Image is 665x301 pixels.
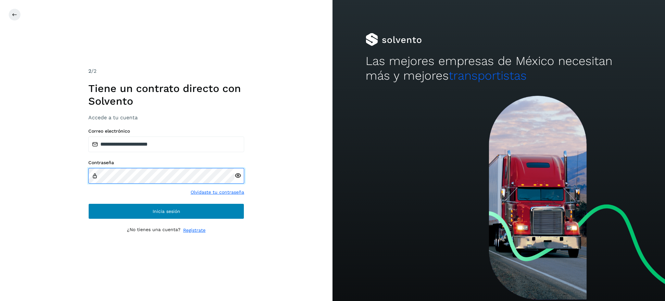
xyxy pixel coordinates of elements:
[153,209,180,214] span: Inicia sesión
[449,69,527,83] span: transportistas
[88,82,244,107] h1: Tiene un contrato directo con Solvento
[191,189,244,196] a: Olvidaste tu contraseña
[88,68,91,74] span: 2
[88,128,244,134] label: Correo electrónico
[88,160,244,165] label: Contraseña
[183,227,206,234] a: Regístrate
[366,54,632,83] h2: Las mejores empresas de México necesitan más y mejores
[88,114,244,121] h3: Accede a tu cuenta
[88,67,244,75] div: /2
[88,203,244,219] button: Inicia sesión
[127,227,181,234] p: ¿No tienes una cuenta?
